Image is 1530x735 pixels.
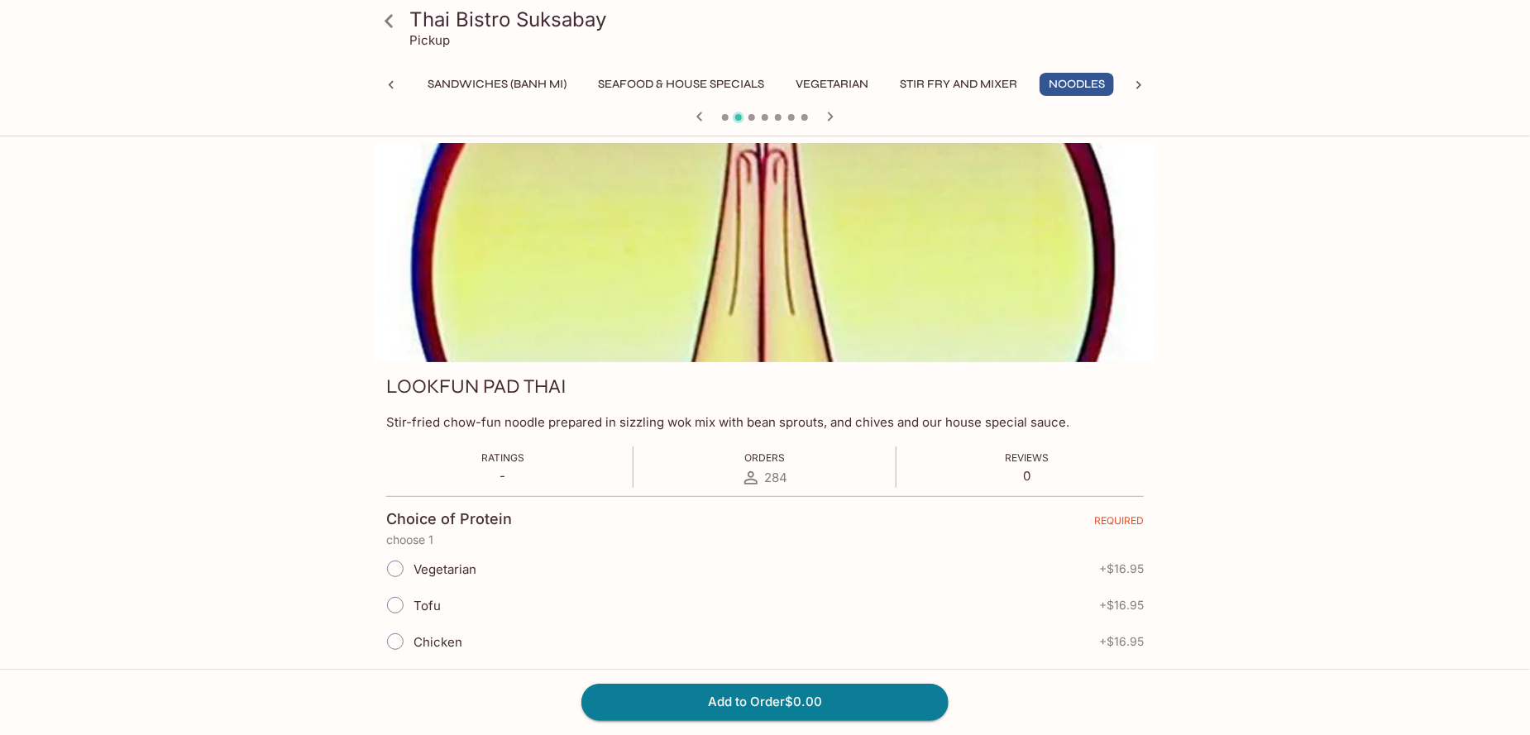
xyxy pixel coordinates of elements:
div: LOOKFUN PAD THAI [375,143,1155,362]
button: Add to Order$0.00 [581,684,949,720]
button: Stir Fry and Mixer [891,73,1026,96]
span: + $16.95 [1099,635,1144,648]
span: + $16.95 [1099,599,1144,612]
span: Reviews [1005,451,1049,464]
span: 284 [764,470,787,485]
span: REQUIRED [1094,514,1144,533]
p: choose 1 [386,533,1144,546]
p: Stir-fried chow-fun noodle prepared in sizzling wok mix with bean sprouts, and chives and our hou... [386,414,1144,430]
h3: Thai Bistro Suksabay [409,7,1149,32]
button: Seafood & House Specials [589,73,773,96]
p: Pickup [409,32,450,48]
span: Orders [744,451,785,464]
span: Vegetarian [414,561,476,577]
span: + $16.95 [1099,562,1144,575]
span: Tofu [414,598,441,613]
button: Sandwiches (Banh Mi) [418,73,576,96]
h4: Choice of Protein [386,510,512,528]
span: Chicken [414,634,462,650]
span: Ratings [481,451,524,464]
p: 0 [1005,468,1049,484]
p: - [481,468,524,484]
button: Noodles [1040,73,1114,96]
button: Vegetarian [787,73,877,96]
h3: LOOKFUN PAD THAI [386,374,567,399]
